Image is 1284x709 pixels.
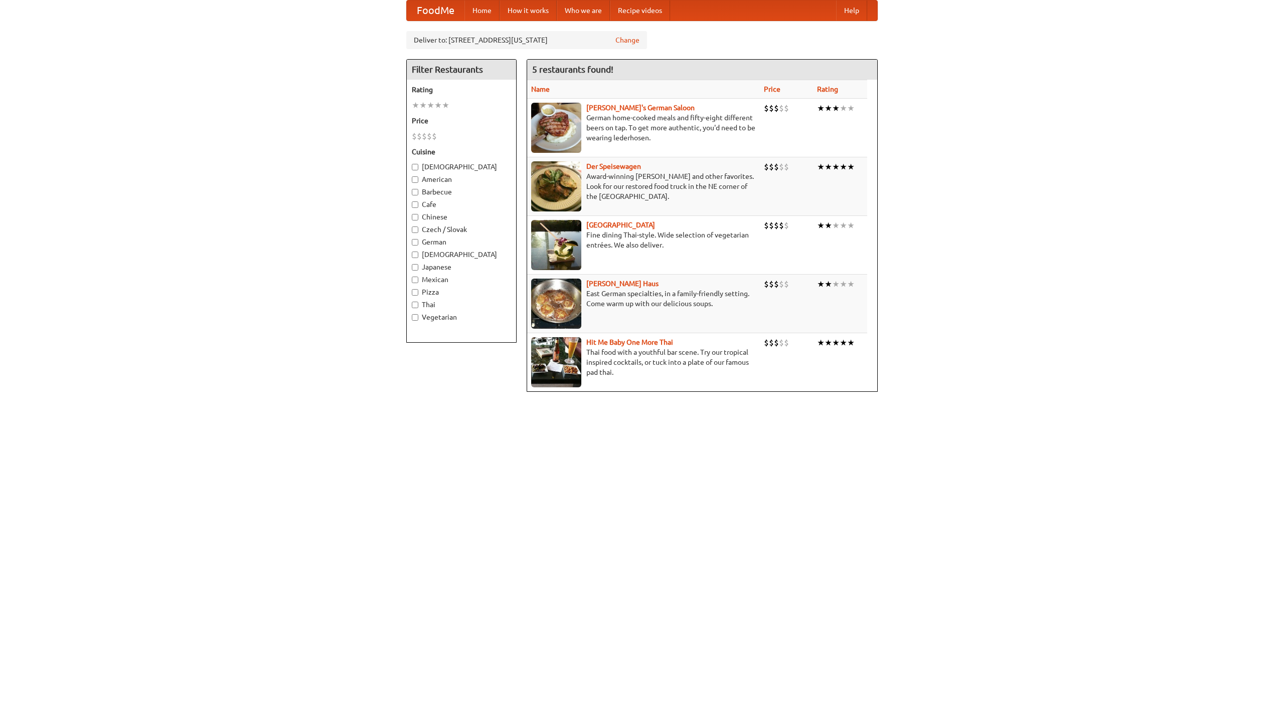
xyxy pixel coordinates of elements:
[432,131,437,142] li: $
[840,279,847,290] li: ★
[419,100,427,111] li: ★
[769,103,774,114] li: $
[825,220,832,231] li: ★
[840,337,847,348] li: ★
[412,189,418,195] input: Barbecue
[774,220,779,231] li: $
[832,279,840,290] li: ★
[840,161,847,172] li: ★
[531,113,756,143] p: German home-cooked meals and fifty-eight different beers on tap. To get more authentic, you'd nee...
[779,279,784,290] li: $
[769,337,774,348] li: $
[427,100,434,111] li: ★
[531,289,756,309] p: East German specialties, in a family-friendly setting. Come warm up with our delicious soups.
[817,103,825,114] li: ★
[764,85,780,93] a: Price
[779,161,784,172] li: $
[817,161,825,172] li: ★
[434,100,442,111] li: ★
[412,174,511,184] label: American
[531,103,581,153] img: esthers.jpg
[784,103,789,114] li: $
[825,161,832,172] li: ★
[764,220,769,231] li: $
[412,224,511,234] label: Czech / Slovak
[412,85,511,95] h5: Rating
[531,279,581,329] img: kohlhaus.jpg
[784,220,789,231] li: $
[412,116,511,126] h5: Price
[412,264,418,271] input: Japanese
[586,338,673,346] a: Hit Me Baby One More Thai
[779,337,784,348] li: $
[412,187,511,197] label: Barbecue
[586,162,641,170] a: Der Speisewagen
[774,279,779,290] li: $
[406,31,647,49] div: Deliver to: [STREET_ADDRESS][US_STATE]
[832,161,840,172] li: ★
[586,104,695,112] a: [PERSON_NAME]'s German Saloon
[847,337,855,348] li: ★
[784,161,789,172] li: $
[764,103,769,114] li: $
[412,100,419,111] li: ★
[531,347,756,377] p: Thai food with a youthful bar scene. Try our tropical inspired cocktails, or tuck into a plate of...
[847,103,855,114] li: ★
[610,1,670,21] a: Recipe videos
[817,279,825,290] li: ★
[784,337,789,348] li: $
[557,1,610,21] a: Who we are
[407,1,464,21] a: FoodMe
[832,220,840,231] li: ★
[779,103,784,114] li: $
[412,302,418,308] input: Thai
[840,103,847,114] li: ★
[412,162,511,172] label: [DEMOGRAPHIC_DATA]
[412,252,418,258] input: [DEMOGRAPHIC_DATA]
[412,275,511,285] label: Mexican
[825,337,832,348] li: ★
[412,312,511,322] label: Vegetarian
[417,131,422,142] li: $
[412,131,417,142] li: $
[586,221,655,229] a: [GEOGRAPHIC_DATA]
[779,220,784,231] li: $
[412,287,511,297] label: Pizza
[764,337,769,348] li: $
[412,237,511,247] label: German
[764,279,769,290] li: $
[412,176,418,183] input: American
[769,220,774,231] li: $
[817,85,838,93] a: Rating
[412,250,511,260] label: [DEMOGRAPHIC_DATA]
[832,337,840,348] li: ★
[774,337,779,348] li: $
[615,35,639,45] a: Change
[412,262,511,272] label: Japanese
[769,161,774,172] li: $
[825,279,832,290] li: ★
[769,279,774,290] li: $
[422,131,427,142] li: $
[412,199,511,209] label: Cafe
[840,220,847,231] li: ★
[412,239,418,246] input: German
[412,147,511,157] h5: Cuisine
[836,1,867,21] a: Help
[784,279,789,290] li: $
[531,85,550,93] a: Name
[532,65,613,74] ng-pluralize: 5 restaurants found!
[531,337,581,387] img: babythai.jpg
[586,280,659,288] b: [PERSON_NAME] Haus
[817,337,825,348] li: ★
[412,164,418,170] input: [DEMOGRAPHIC_DATA]
[774,103,779,114] li: $
[412,212,511,222] label: Chinese
[412,277,418,283] input: Mexican
[442,100,449,111] li: ★
[412,201,418,208] input: Cafe
[531,161,581,211] img: speisewagen.jpg
[427,131,432,142] li: $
